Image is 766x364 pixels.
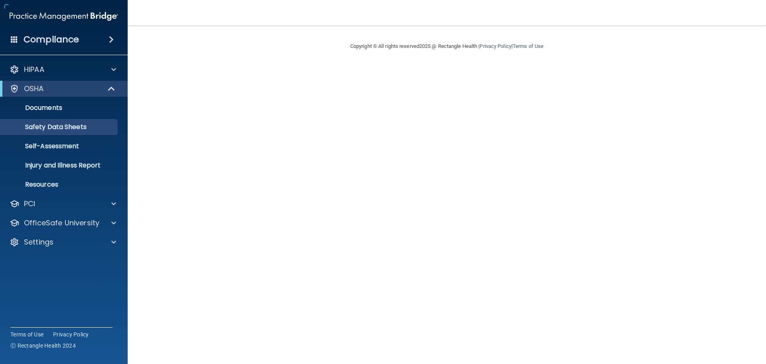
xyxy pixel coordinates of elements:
p: Documents [5,104,114,112]
a: Privacy Policy [480,43,511,49]
a: OSHA [10,84,116,93]
p: Injury and Illness Report [5,161,114,169]
p: PCI [24,199,35,209]
span: Ⓒ Rectangle Health 2024 [10,342,76,350]
a: OfficeSafe University [10,218,116,228]
a: Terms of Use [513,43,543,49]
p: OfficeSafe University [24,218,99,228]
a: Settings [10,237,116,247]
p: Safety Data Sheets [5,123,114,131]
p: Self-Assessment [5,142,114,150]
a: PCI [10,199,116,209]
p: HIPAA [24,65,44,74]
a: Privacy Policy [53,330,89,338]
img: PMB logo [10,8,118,24]
a: HIPAA [10,65,116,74]
p: Resources [5,181,114,189]
p: Settings [24,237,53,247]
a: Terms of Use [10,330,43,338]
h4: Compliance [24,34,79,45]
div: Copyright © All rights reserved 2025 @ Rectangle Health | | [301,34,592,59]
p: OSHA [24,84,44,93]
